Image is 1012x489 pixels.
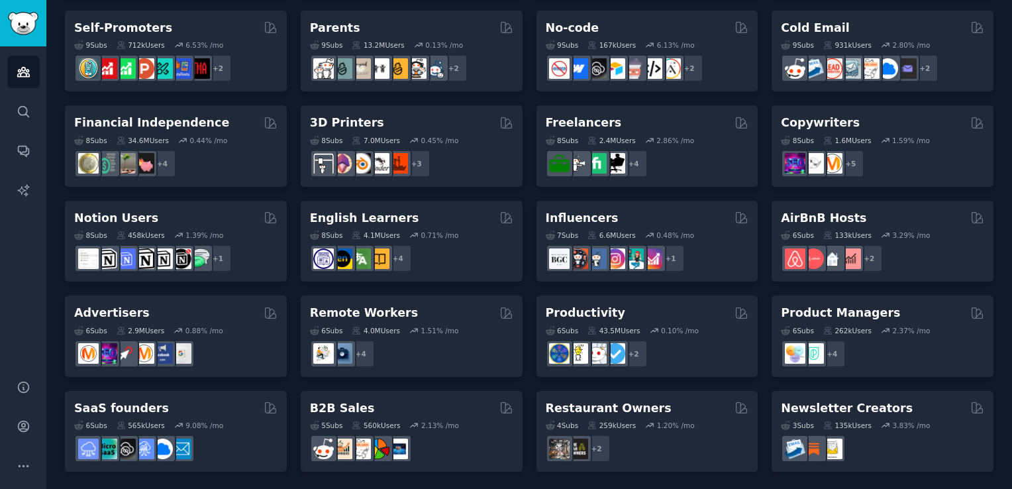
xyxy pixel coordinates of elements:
[587,136,636,145] div: 2.4M Users
[421,421,459,430] div: 2.13 % /mo
[818,340,846,368] div: + 4
[803,248,824,269] img: AirBnBHosts
[623,58,644,79] img: nocodelowcode
[310,305,418,321] h2: Remote Workers
[74,136,107,145] div: 8 Sub s
[568,439,588,459] img: BarOwners
[781,231,814,240] div: 6 Sub s
[313,439,334,459] img: sales
[620,150,648,178] div: + 4
[369,248,389,269] img: LearnEnglishOnReddit
[781,305,900,321] h2: Product Managers
[74,231,107,240] div: 8 Sub s
[387,58,408,79] img: NewParents
[892,231,930,240] div: 3.29 % /mo
[822,153,842,174] img: content_marketing
[74,40,107,50] div: 9 Sub s
[190,136,228,145] div: 0.44 % /mo
[310,40,343,50] div: 9 Sub s
[568,153,588,174] img: freelance_forhire
[152,343,173,364] img: FacebookAds
[332,439,352,459] img: salestechniques
[313,248,334,269] img: languagelearning
[440,54,468,82] div: + 2
[387,153,408,174] img: FixMyPrint
[117,231,165,240] div: 458k Users
[369,439,389,459] img: B2BSales
[152,439,173,459] img: B2BSaaS
[74,305,150,321] h2: Advertisers
[134,153,154,174] img: fatFIRE
[549,248,570,269] img: BeautyGuruChatter
[352,136,400,145] div: 7.0M Users
[546,421,579,430] div: 4 Sub s
[74,115,229,131] h2: Financial Independence
[421,136,459,145] div: 0.45 % /mo
[369,153,389,174] img: ender3
[134,439,154,459] img: SaaSSales
[605,343,625,364] img: getdisciplined
[785,58,805,79] img: sales
[676,54,703,82] div: + 2
[605,248,625,269] img: InstagramMarketing
[568,248,588,269] img: socialmedia
[549,58,570,79] img: nocode
[892,326,930,335] div: 2.37 % /mo
[822,248,842,269] img: rentalproperties
[587,421,636,430] div: 259k Users
[546,305,625,321] h2: Productivity
[310,421,343,430] div: 5 Sub s
[656,231,694,240] div: 0.48 % /mo
[803,58,824,79] img: Emailmarketing
[823,40,872,50] div: 931k Users
[803,439,824,459] img: Substack
[546,231,579,240] div: 7 Sub s
[546,210,619,227] h2: Influencers
[803,343,824,364] img: ProductMgmt
[310,231,343,240] div: 8 Sub s
[117,421,165,430] div: 565k Users
[204,54,232,82] div: + 2
[78,439,99,459] img: SaaS
[189,248,210,269] img: NotionPromote
[204,244,232,272] div: + 1
[310,115,384,131] h2: 3D Printers
[661,326,699,335] div: 0.10 % /mo
[781,400,913,417] h2: Newsletter Creators
[855,244,883,272] div: + 2
[97,248,117,269] img: notioncreations
[74,400,169,417] h2: SaaS founders
[781,115,860,131] h2: Copywriters
[892,421,930,430] div: 3.83 % /mo
[586,58,607,79] img: NoCodeSaaS
[97,153,117,174] img: FinancialPlanning
[660,58,681,79] img: Adalo
[115,153,136,174] img: Fire
[425,58,445,79] img: Parents
[781,421,814,430] div: 3 Sub s
[350,58,371,79] img: beyondthebump
[350,248,371,269] img: language_exchange
[352,326,400,335] div: 4.0M Users
[185,231,223,240] div: 1.39 % /mo
[623,248,644,269] img: influencermarketing
[587,40,636,50] div: 167k Users
[583,435,611,462] div: + 2
[657,40,695,50] div: 6.13 % /mo
[642,248,662,269] img: InstagramGrowthTips
[587,231,636,240] div: 6.6M Users
[892,136,930,145] div: 1.59 % /mo
[74,20,172,36] h2: Self-Promoters
[152,248,173,269] img: AskNotion
[148,150,176,178] div: + 4
[313,153,334,174] img: 3Dprinting
[8,12,38,35] img: GummySearch logo
[823,231,872,240] div: 133k Users
[546,400,672,417] h2: Restaurant Owners
[74,421,107,430] div: 6 Sub s
[350,153,371,174] img: blender
[586,248,607,269] img: Instagram
[115,439,136,459] img: NoCodeSaaS
[134,58,154,79] img: ProductHunters
[310,210,419,227] h2: English Learners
